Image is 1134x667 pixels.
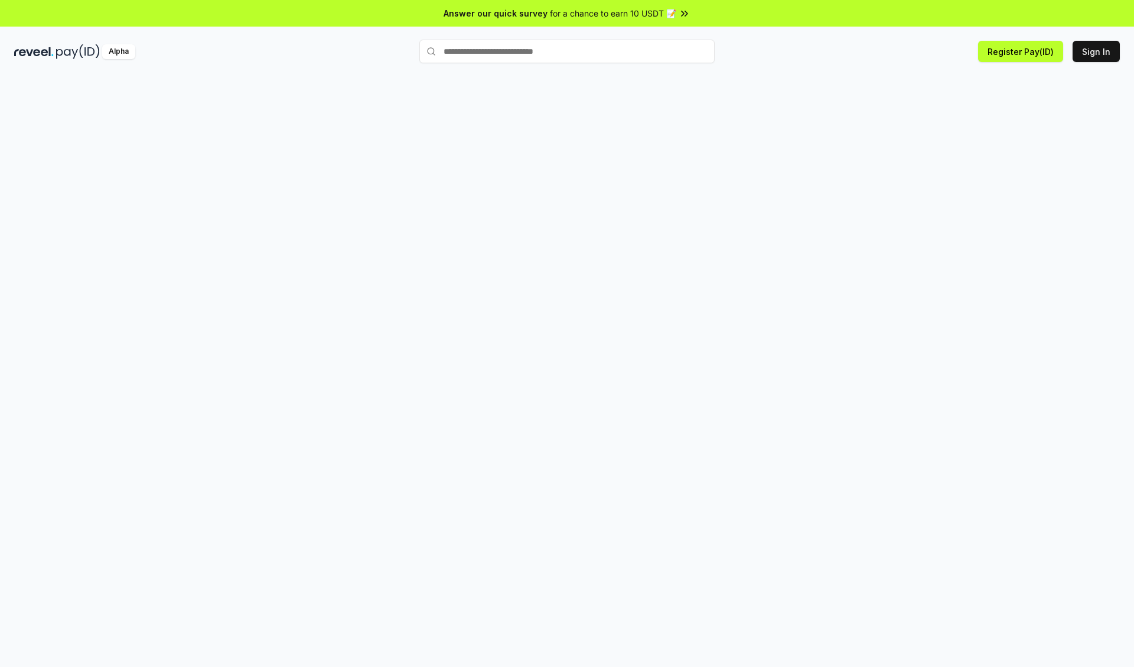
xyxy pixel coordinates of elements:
button: Register Pay(ID) [978,41,1063,62]
img: pay_id [56,44,100,59]
img: reveel_dark [14,44,54,59]
span: Answer our quick survey [444,7,548,19]
span: for a chance to earn 10 USDT 📝 [550,7,676,19]
div: Alpha [102,44,135,59]
button: Sign In [1073,41,1120,62]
